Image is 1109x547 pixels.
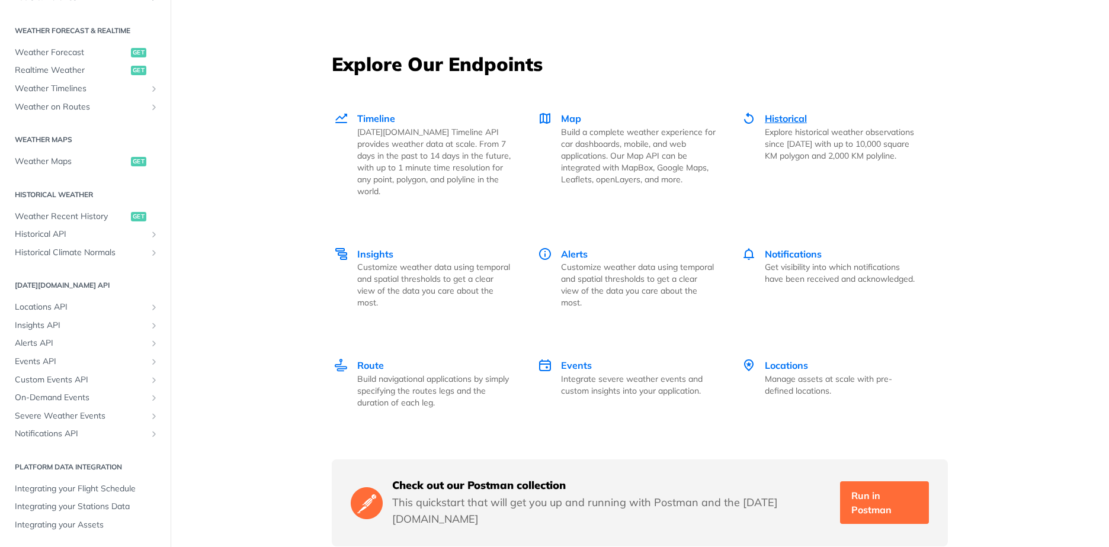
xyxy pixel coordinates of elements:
[392,478,831,493] h5: Check out our Postman collection
[149,339,159,348] button: Show subpages for Alerts API
[525,222,729,334] a: Alerts Alerts Customize weather data using temporal and spatial thresholds to get a clear view of...
[538,247,552,261] img: Alerts
[561,112,581,124] span: Map
[334,111,348,126] img: Timeline
[9,334,162,352] a: Alerts APIShow subpages for Alerts API
[392,494,831,527] p: This quickstart that will get you up and running with Postman and the [DATE][DOMAIN_NAME]
[15,320,146,332] span: Insights API
[9,516,162,534] a: Integrating your Assets
[149,429,159,439] button: Show subpages for Notifications API
[15,83,146,95] span: Weather Timelines
[15,65,128,76] span: Realtime Weather
[357,248,393,260] span: Insights
[15,483,159,495] span: Integrating your Flight Schedule
[15,47,128,59] span: Weather Forecast
[9,407,162,425] a: Severe Weather EventsShow subpages for Severe Weather Events
[9,280,162,291] h2: [DATE][DOMAIN_NAME] API
[15,356,146,368] span: Events API
[15,392,146,404] span: On-Demand Events
[15,337,146,349] span: Alerts API
[334,247,348,261] img: Insights
[561,126,716,185] p: Build a complete weather experience for car dashboards, mobile, and web applications. Our Map API...
[9,134,162,145] h2: Weather Maps
[742,247,756,261] img: Notifications
[15,101,146,113] span: Weather on Routes
[9,244,162,262] a: Historical Climate NormalsShow subpages for Historical Climate Normals
[149,84,159,94] button: Show subpages for Weather Timelines
[538,358,552,372] img: Events
[149,321,159,330] button: Show subpages for Insights API
[561,248,588,260] span: Alerts
[9,25,162,36] h2: Weather Forecast & realtime
[131,157,146,166] span: get
[9,208,162,226] a: Weather Recent Historyget
[765,126,919,162] p: Explore historical weather observations since [DATE] with up to 10,000 square KM polygon and 2,00...
[9,389,162,407] a: On-Demand EventsShow subpages for On-Demand Events
[15,519,159,531] span: Integrating your Assets
[131,48,146,57] span: get
[357,112,395,124] span: Timeline
[131,66,146,75] span: get
[538,111,552,126] img: Map
[9,462,162,472] h2: Platform DATA integration
[15,374,146,386] span: Custom Events API
[9,153,162,170] a: Weather Mapsget
[9,498,162,516] a: Integrating your Stations Data
[9,80,162,98] a: Weather TimelinesShow subpages for Weather Timelines
[765,248,822,260] span: Notifications
[15,428,146,440] span: Notifications API
[9,480,162,498] a: Integrating your Flight Schedule
[765,359,808,371] span: Locations
[131,212,146,221] span: get
[15,410,146,422] span: Severe Weather Events
[149,248,159,258] button: Show subpages for Historical Climate Normals
[149,230,159,239] button: Show subpages for Historical API
[742,358,756,372] img: Locations
[765,261,919,285] p: Get visibility into which notifications have been received and acknowledged.
[9,317,162,334] a: Insights APIShow subpages for Insights API
[357,373,512,408] p: Build navigational applications by simply specifying the routes legs and the duration of each leg.
[561,373,716,397] p: Integrate severe weather events and custom insights into your application.
[9,298,162,316] a: Locations APIShow subpages for Locations API
[525,86,729,222] a: Map Map Build a complete weather experience for car dashboards, mobile, and web applications. Our...
[742,111,756,126] img: Historical
[332,51,948,77] h3: Explore Our Endpoints
[765,112,807,124] span: Historical
[729,333,932,433] a: Locations Locations Manage assets at scale with pre-defined locations.
[9,226,162,243] a: Historical APIShow subpages for Historical API
[561,261,716,308] p: Customize weather data using temporal and spatial thresholds to get a clear view of the data you ...
[357,359,384,371] span: Route
[9,98,162,116] a: Weather on RoutesShow subpages for Weather on Routes
[15,211,128,223] span: Weather Recent History
[333,333,525,433] a: Route Route Build navigational applications by simply specifying the routes legs and the duration...
[15,156,128,168] span: Weather Maps
[729,222,932,334] a: Notifications Notifications Get visibility into which notifications have been received and acknow...
[149,102,159,112] button: Show subpages for Weather on Routes
[525,333,729,433] a: Events Events Integrate severe weather events and custom insights into your application.
[149,357,159,366] button: Show subpages for Events API
[9,62,162,79] a: Realtime Weatherget
[15,501,159,513] span: Integrating your Stations Data
[9,371,162,389] a: Custom Events APIShow subpages for Custom Events API
[561,359,592,371] span: Events
[357,126,512,197] p: [DATE][DOMAIN_NAME] Timeline API provides weather data at scale. From 7 days in the past to 14 da...
[9,44,162,62] a: Weather Forecastget
[729,86,932,222] a: Historical Historical Explore historical weather observations since [DATE] with up to 10,000 squa...
[9,353,162,371] a: Events APIShow subpages for Events API
[9,425,162,443] a: Notifications APIShow subpages for Notifications API
[9,189,162,200] h2: Historical Weather
[334,358,348,372] img: Route
[357,261,512,308] p: Customize weather data using temporal and spatial thresholds to get a clear view of the data you ...
[149,411,159,421] button: Show subpages for Severe Weather Events
[149,303,159,312] button: Show subpages for Locations API
[15,247,146,259] span: Historical Climate Normals
[15,229,146,240] span: Historical API
[351,485,383,520] img: Postman Logo
[765,373,919,397] p: Manage assets at scale with pre-defined locations.
[15,301,146,313] span: Locations API
[333,86,525,222] a: Timeline Timeline [DATE][DOMAIN_NAME] Timeline API provides weather data at scale. From 7 days in...
[149,375,159,385] button: Show subpages for Custom Events API
[149,393,159,403] button: Show subpages for On-Demand Events
[333,222,525,334] a: Insights Insights Customize weather data using temporal and spatial thresholds to get a clear vie...
[840,481,929,524] a: Run in Postman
